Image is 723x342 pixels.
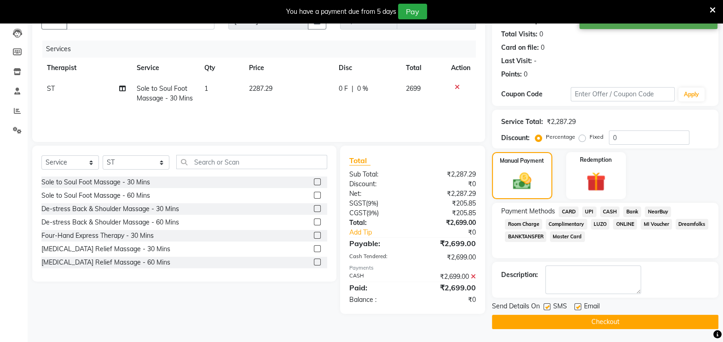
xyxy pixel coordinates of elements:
[501,29,538,39] div: Total Visits:
[176,155,328,169] input: Search or Scan
[505,231,546,242] span: BANKTANSFER
[342,189,413,199] div: Net:
[584,301,600,313] span: Email
[413,218,483,228] div: ₹2,699.00
[41,204,179,214] div: De-stress Back & Shoulder Massage - 30 Mins
[539,29,543,39] div: 0
[47,84,55,93] span: ST
[580,156,612,164] label: Redemption
[342,238,413,249] div: Payable:
[352,84,353,94] span: |
[41,244,170,254] div: [MEDICAL_DATA] Relief Massage - 30 Mins
[42,41,483,58] div: Services
[333,58,400,78] th: Disc
[413,199,483,208] div: ₹205.85
[349,209,366,217] span: CGST
[41,58,131,78] th: Therapist
[357,84,368,94] span: 0 %
[41,258,170,267] div: [MEDICAL_DATA] Relief Massage - 60 Mins
[199,58,244,78] th: Qty
[623,206,641,217] span: Bank
[505,219,542,230] span: Room Charge
[413,208,483,218] div: ₹205.85
[550,231,585,242] span: Master Card
[580,170,612,194] img: _gift.svg
[492,301,540,313] span: Send Details On
[243,58,333,78] th: Price
[413,253,483,262] div: ₹2,699.00
[413,170,483,179] div: ₹2,287.29
[342,218,413,228] div: Total:
[613,219,637,230] span: ONLINE
[204,84,208,93] span: 1
[590,133,603,141] label: Fixed
[349,199,366,207] span: SGST
[678,88,705,101] button: Apply
[559,206,578,217] span: CARD
[342,228,424,237] a: Add Tip
[413,272,483,282] div: ₹2,699.00
[339,84,348,94] span: 0 F
[501,89,571,99] div: Coupon Code
[349,156,370,165] span: Total
[541,43,544,53] div: 0
[41,191,150,200] div: Sole to Soul Foot Massage - 60 Mins
[582,206,596,217] span: UPI
[424,228,483,237] div: ₹0
[645,206,671,217] span: NearBuy
[507,171,537,192] img: _cash.svg
[546,219,587,230] span: Complimentary
[534,56,537,66] div: -
[553,301,567,313] span: SMS
[641,219,672,230] span: MI Voucher
[501,43,539,53] div: Card on file:
[413,189,483,199] div: ₹2,287.29
[600,206,620,217] span: CASH
[398,4,427,19] button: Pay
[368,200,376,207] span: 9%
[501,133,530,143] div: Discount:
[547,117,576,127] div: ₹2,287.29
[342,282,413,293] div: Paid:
[676,219,708,230] span: Dreamfolks
[342,272,413,282] div: CASH
[342,179,413,189] div: Discount:
[413,179,483,189] div: ₹0
[546,133,575,141] label: Percentage
[571,87,675,101] input: Enter Offer / Coupon Code
[413,295,483,305] div: ₹0
[492,315,718,329] button: Checkout
[342,208,413,218] div: ( )
[286,7,396,17] div: You have a payment due from 5 days
[501,270,538,280] div: Description:
[41,218,179,227] div: De-stress Back & Shoulder Massage - 60 Mins
[406,84,421,93] span: 2699
[500,157,544,165] label: Manual Payment
[368,209,377,217] span: 9%
[41,231,154,241] div: Four-Hand Express Therapy - 30 Mins
[591,219,610,230] span: LUZO
[249,84,272,93] span: 2287.29
[413,282,483,293] div: ₹2,699.00
[137,84,193,102] span: Sole to Soul Foot Massage - 30 Mins
[501,70,522,79] div: Points:
[501,206,555,216] span: Payment Methods
[131,58,199,78] th: Service
[349,264,476,272] div: Payments
[41,177,150,187] div: Sole to Soul Foot Massage - 30 Mins
[524,70,527,79] div: 0
[342,170,413,179] div: Sub Total:
[413,238,483,249] div: ₹2,699.00
[501,117,543,127] div: Service Total:
[445,58,476,78] th: Action
[342,199,413,208] div: ( )
[400,58,445,78] th: Total
[501,56,532,66] div: Last Visit:
[342,253,413,262] div: Cash Tendered:
[342,295,413,305] div: Balance :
